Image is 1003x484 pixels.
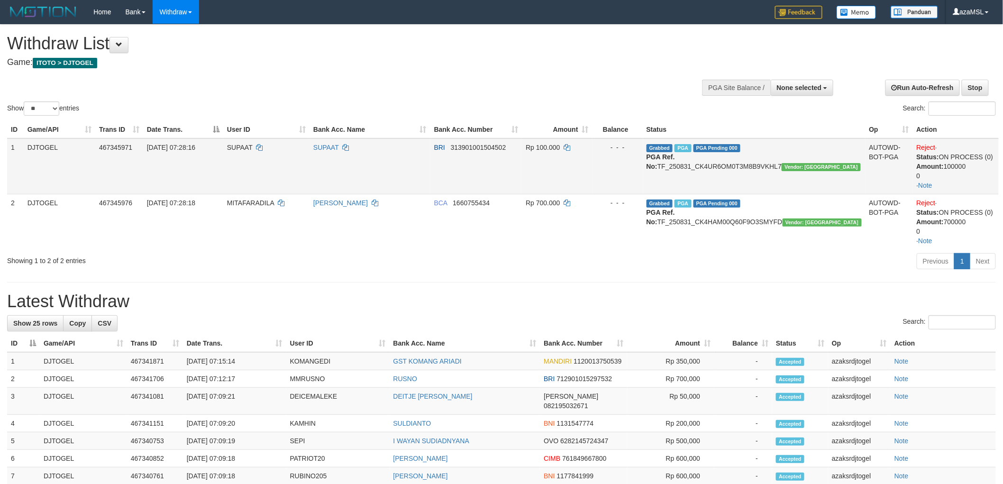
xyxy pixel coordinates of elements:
[714,450,772,467] td: -
[866,121,913,138] th: Op: activate to sort column ascending
[714,415,772,432] td: -
[7,315,64,331] a: Show 25 rows
[775,6,822,19] img: Feedback.jpg
[7,252,411,265] div: Showing 1 to 2 of 2 entries
[917,218,944,226] b: Amount:
[894,375,909,383] a: Note
[643,138,866,194] td: TF_250831_CK4UR6OM0T3M8B9VKHL7
[917,144,936,151] a: Reject
[828,335,891,352] th: Op: activate to sort column ascending
[40,450,127,467] td: DJTOGEL
[714,370,772,388] td: -
[127,388,183,415] td: 467341081
[918,182,932,189] a: Note
[127,432,183,450] td: 467340753
[143,121,223,138] th: Date Trans.: activate to sort column descending
[526,144,560,151] span: Rp 100.000
[24,121,95,138] th: Game/API: activate to sort column ascending
[69,320,86,327] span: Copy
[544,393,598,400] span: [PERSON_NAME]
[627,415,714,432] td: Rp 200,000
[223,121,310,138] th: User ID: activate to sort column ascending
[894,455,909,462] a: Note
[451,144,506,151] span: Copy 313901001504502 to clipboard
[647,209,675,226] b: PGA Ref. No:
[183,370,286,388] td: [DATE] 07:12:17
[917,208,995,236] div: ON PROCESS (0) 700000 0
[127,370,183,388] td: 467341706
[40,335,127,352] th: Game/API: activate to sort column ascending
[286,432,390,450] td: SEPI
[99,199,132,207] span: 467345976
[903,315,996,329] label: Search:
[7,5,79,19] img: MOTION_logo.png
[183,432,286,450] td: [DATE] 07:09:19
[917,163,944,170] b: Amount:
[894,472,909,480] a: Note
[771,80,834,96] button: None selected
[917,253,955,269] a: Previous
[866,194,913,249] td: AUTOWD-BOT-PGA
[918,237,932,245] a: Note
[777,84,822,91] span: None selected
[913,194,999,249] td: · ·
[643,194,866,249] td: TF_250831_CK4HAM00Q60F9O3SMYFD
[544,402,588,410] span: Copy 082195032671 to clipboard
[183,388,286,415] td: [DATE] 07:09:21
[91,315,118,331] a: CSV
[693,144,741,152] span: PGA Pending
[40,352,127,370] td: DJTOGEL
[434,144,445,151] span: BRI
[970,253,996,269] a: Next
[286,352,390,370] td: KOMANGEDI
[183,415,286,432] td: [DATE] 07:09:20
[227,144,253,151] span: SUPAAT
[776,358,804,366] span: Accepted
[828,432,891,450] td: azaksrdjtogel
[7,138,24,194] td: 1
[434,199,447,207] span: BCA
[643,121,866,138] th: Status
[286,335,390,352] th: User ID: activate to sort column ascending
[557,472,594,480] span: Copy 1177841999 to clipboard
[183,335,286,352] th: Date Trans.: activate to sort column ascending
[313,144,339,151] a: SUPAAT
[393,393,473,400] a: DEITJE [PERSON_NAME]
[913,121,999,138] th: Action
[894,437,909,445] a: Note
[390,335,540,352] th: Bank Acc. Name: activate to sort column ascending
[647,200,673,208] span: Grabbed
[7,415,40,432] td: 4
[954,253,970,269] a: 1
[393,420,431,427] a: SULDIANTO
[7,450,40,467] td: 6
[40,370,127,388] td: DJTOGEL
[675,144,691,152] span: Marked by azaksrdjtogel
[7,335,40,352] th: ID: activate to sort column descending
[127,450,183,467] td: 467340852
[33,58,97,68] span: ITOTO > DJTOGEL
[393,375,418,383] a: RUSNO
[7,194,24,249] td: 2
[147,199,195,207] span: [DATE] 07:28:18
[147,144,195,151] span: [DATE] 07:28:16
[40,432,127,450] td: DJTOGEL
[286,415,390,432] td: KAMHIN
[894,357,909,365] a: Note
[24,138,95,194] td: DJTOGEL
[627,388,714,415] td: Rp 50,000
[98,320,111,327] span: CSV
[866,138,913,194] td: AUTOWD-BOT-PGA
[929,315,996,329] input: Search:
[453,199,490,207] span: Copy 1660755434 to clipboard
[522,121,592,138] th: Amount: activate to sort column ascending
[772,335,828,352] th: Status: activate to sort column ascending
[544,472,555,480] span: BNI
[310,121,430,138] th: Bank Acc. Name: activate to sort column ascending
[430,121,522,138] th: Bank Acc. Number: activate to sort column ascending
[702,80,770,96] div: PGA Site Balance /
[7,388,40,415] td: 3
[40,415,127,432] td: DJTOGEL
[782,163,861,171] span: Vendor URL: https://checkout4.1velocity.biz
[7,101,79,116] label: Show entries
